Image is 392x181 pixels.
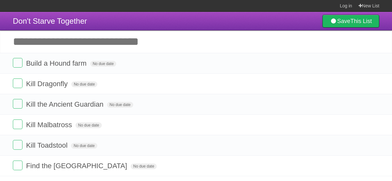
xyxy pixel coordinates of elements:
[75,122,101,128] span: No due date
[90,61,116,67] span: No due date
[13,58,22,68] label: Done
[26,162,129,170] span: Find the [GEOGRAPHIC_DATA]
[26,141,69,149] span: Kill Toadstool
[26,80,69,88] span: Kill Dragonfly
[26,100,105,108] span: Kill the Ancient Guardian
[26,59,88,67] span: Build a Hound farm
[322,15,379,28] a: SaveThis List
[26,121,74,129] span: Kill Malbatross
[71,143,97,149] span: No due date
[131,163,157,169] span: No due date
[13,119,22,129] label: Done
[107,102,133,108] span: No due date
[13,99,22,109] label: Done
[13,160,22,170] label: Done
[13,17,87,25] span: Don't Starve Together
[13,140,22,150] label: Done
[350,18,372,24] b: This List
[71,81,97,87] span: No due date
[13,78,22,88] label: Done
